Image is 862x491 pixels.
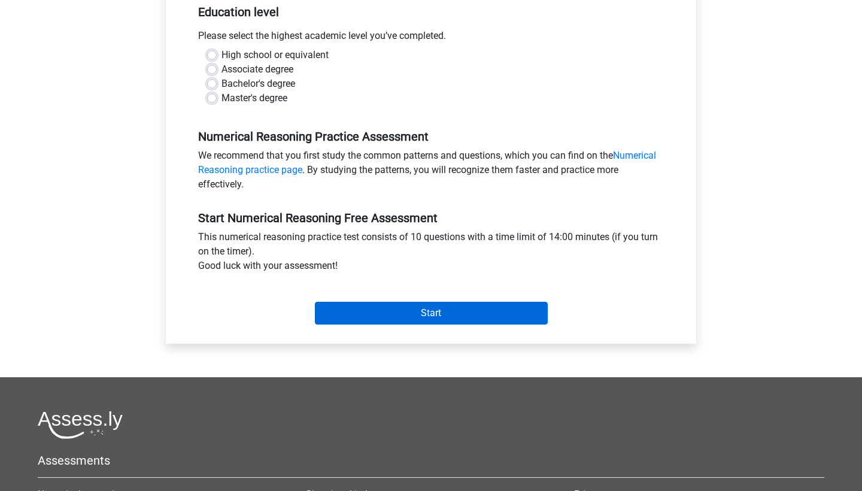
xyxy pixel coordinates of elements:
[198,129,664,144] h5: Numerical Reasoning Practice Assessment
[38,453,824,468] h5: Assessments
[189,148,673,196] div: We recommend that you first study the common patterns and questions, which you can find on the . ...
[198,211,664,225] h5: Start Numerical Reasoning Free Assessment
[221,62,293,77] label: Associate degree
[221,48,329,62] label: High school or equivalent
[221,91,287,105] label: Master's degree
[315,302,548,325] input: Start
[189,29,673,48] div: Please select the highest academic level you’ve completed.
[189,230,673,278] div: This numerical reasoning practice test consists of 10 questions with a time limit of 14:00 minute...
[221,77,295,91] label: Bachelor's degree
[38,411,123,439] img: Assessly logo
